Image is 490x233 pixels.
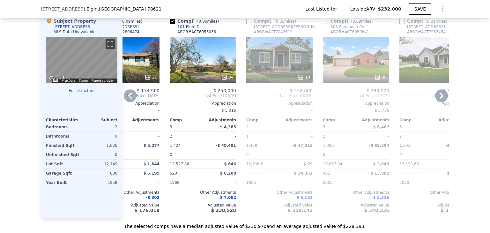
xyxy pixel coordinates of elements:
span: 3 [323,125,325,129]
div: Adjustments [356,117,389,123]
a: Open this area in Google Maps (opens a new window) [48,75,69,83]
span: $ 47,800 [447,171,466,176]
div: Comp [323,117,356,123]
div: Unspecified [399,169,431,178]
div: - [204,178,236,187]
div: Street View [46,37,117,83]
span: 1,380 [323,143,334,148]
div: Bedrooms [46,123,80,132]
a: 101 Plum Dr [170,24,201,29]
div: 38 [374,74,387,80]
a: [STREET_ADDRESS][PERSON_NAME] [246,24,320,29]
div: Adjusted Value [323,203,389,208]
span: $ 5,326 [373,195,389,200]
div: 1925 [246,178,278,187]
button: Show Options [436,3,449,15]
span: $ 34,352 [294,171,313,176]
div: Comp H [323,18,375,24]
div: - [434,178,466,187]
a: Report a problem [92,79,115,82]
div: 21 [145,74,157,80]
div: ABOR # ACT6053036 [177,29,216,34]
span: Last Price [DATE] [399,93,466,98]
span: , [GEOGRAPHIC_DATA] 78621 [98,6,162,11]
span: -$ 79 [302,162,313,166]
span: 13,677.84 [323,162,342,166]
div: Other Adjustments [170,190,236,195]
div: Other Adjustments [246,190,313,195]
span: 520 [170,171,177,176]
div: 803 Savannah Cv [330,24,364,29]
div: 1 [246,132,278,141]
div: Comp [399,117,433,123]
button: Map Data [62,79,75,83]
span: Last Price [DATE] [170,93,236,98]
div: 1969 [170,178,202,187]
span: -$ 2,407 [448,162,466,166]
span: 0.31 [276,19,285,24]
div: - [128,132,160,141]
span: $ 5,016 [221,108,236,113]
div: 1958 [83,178,117,187]
div: Characteristics [46,117,82,123]
span: 0 [170,153,172,157]
div: 2005 [323,178,355,187]
div: Other Adjustments [93,190,160,195]
span: 0.86 [199,19,207,24]
div: Finished Sqft [46,141,80,150]
span: -$ 48,481 [216,143,236,148]
span: $ 230,528 [211,208,236,213]
div: Comp [246,117,279,123]
div: - [399,106,466,115]
div: Comp G [246,18,299,24]
div: ABOR # ACT7967454 [407,29,446,34]
div: - [128,178,160,187]
a: 803 Savannah Cv [323,24,364,29]
span: $ 5,199 [144,171,160,176]
div: MLS Data Unavailable [54,29,96,34]
div: - [281,150,313,159]
div: Comp I [399,18,450,24]
div: - [434,150,466,159]
div: ABOR # ACT6059841 [330,29,369,34]
span: 2 [246,125,249,129]
div: 2 [83,123,117,132]
div: 2020 [399,178,431,187]
div: [STREET_ADDRESS][PERSON_NAME] [254,24,320,29]
span: -$ 60,105 [445,143,466,148]
div: 630 [83,169,117,178]
span: $ 399,000 [367,88,389,93]
span: $ 250,000 [213,88,236,93]
span: 0 [323,153,325,157]
div: - [281,132,313,141]
span: $ 174,900 [137,88,160,93]
div: - [93,106,160,115]
span: $ 6,208 [220,171,236,176]
div: 0 [83,150,117,159]
div: Year Built [46,178,80,187]
span: $ 1,844 [144,162,160,166]
a: Terms (opens in new tab) [79,79,88,82]
div: The selected comps have a median adjusted value of $230,970 and an average adjusted value of $228... [41,218,449,229]
span: 462 [323,171,330,176]
span: $232,000 [378,6,401,11]
div: 0 [83,132,117,141]
button: Toggle fullscreen view [106,39,115,49]
span: $ 350,321 [441,208,466,213]
div: Adjusted Value [170,203,236,208]
a: [STREET_ADDRESS] [399,24,445,29]
div: Other Adjustments [323,190,389,195]
span: 0.09 [122,19,131,24]
div: Unfinished Sqft [46,150,80,159]
div: Bathrooms [46,132,80,141]
span: , Elgin [85,6,161,12]
span: $ 4,385 [220,125,236,129]
div: Adjustments [279,117,313,123]
span: 12,196.8 [246,162,263,166]
div: Adjusted Value [399,203,466,208]
span: Last Price [DATE] [323,93,389,98]
span: 0 [399,153,402,157]
span: 13,198.68 [399,162,419,166]
div: Subject Property [46,18,96,24]
div: - [281,123,313,132]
